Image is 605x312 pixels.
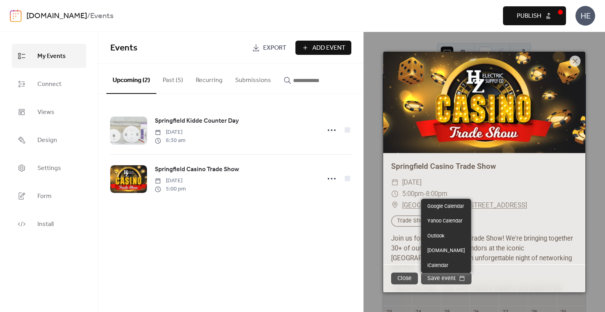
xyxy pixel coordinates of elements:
[12,212,86,236] a: Install
[295,41,351,55] button: Add Event
[517,11,541,21] span: Publish
[12,44,86,68] a: My Events
[155,116,239,126] a: Springfield Kidde Counter Day
[155,177,186,185] span: [DATE]
[402,190,424,198] span: 5:00pm
[427,262,448,269] span: iCalendar
[391,200,399,211] div: ​
[427,203,464,210] span: Google Calendar
[421,273,471,284] button: Save event
[155,164,239,175] a: Springfield Casino Trade Show
[189,64,229,93] button: Recurring
[37,106,54,118] span: Views
[427,232,444,240] span: Outlook
[391,177,399,188] div: ​
[383,161,585,172] div: Springfield Casino Trade Show
[10,9,22,22] img: logo
[391,273,418,284] button: Close
[87,9,90,24] b: /
[12,72,86,96] a: Connect
[12,156,86,180] a: Settings
[424,190,426,198] span: -
[263,43,286,53] span: Export
[37,78,61,90] span: Connect
[12,184,86,208] a: Form
[156,64,189,93] button: Past (5)
[37,190,52,202] span: Form
[110,39,137,57] span: Events
[246,41,292,55] a: Export
[26,9,87,24] a: [DOMAIN_NAME]
[12,128,86,152] a: Design
[427,247,465,254] span: [DOMAIN_NAME]
[12,100,86,124] a: Views
[421,199,471,214] a: Google Calendar
[155,136,186,145] span: 6:30 am
[37,50,66,62] span: My Events
[37,162,61,174] span: Settings
[402,177,421,188] span: [DATE]
[402,200,527,211] a: [GEOGRAPHIC_DATA], [STREET_ADDRESS]
[312,43,345,53] span: Add Event
[427,217,462,225] span: Yahoo Calendar
[391,188,399,200] div: ​
[503,6,566,25] button: Publish
[421,243,471,258] a: [DOMAIN_NAME]
[155,128,186,136] span: [DATE]
[426,190,447,198] span: 8:00pm
[421,213,471,228] a: Yahoo Calendar
[90,9,113,24] b: Events
[37,134,57,146] span: Design
[106,64,156,94] button: Upcoming (2)
[229,64,277,93] button: Submissions
[155,165,239,174] span: Springfield Casino Trade Show
[575,6,595,26] div: HE
[155,185,186,193] span: 5:00 pm
[37,218,54,230] span: Install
